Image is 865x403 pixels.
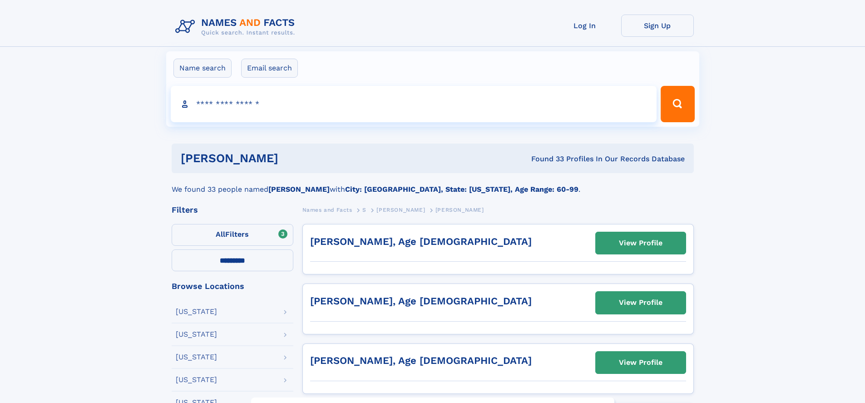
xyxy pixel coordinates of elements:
div: Filters [172,206,293,214]
a: [PERSON_NAME], Age [DEMOGRAPHIC_DATA] [310,295,532,307]
a: [PERSON_NAME], Age [DEMOGRAPHIC_DATA] [310,355,532,366]
a: [PERSON_NAME] [376,204,425,215]
div: We found 33 people named with . [172,173,694,195]
label: Filters [172,224,293,246]
div: [US_STATE] [176,331,217,338]
span: [PERSON_NAME] [435,207,484,213]
span: S [362,207,366,213]
div: View Profile [619,292,662,313]
a: View Profile [596,292,686,313]
span: [PERSON_NAME] [376,207,425,213]
div: Found 33 Profiles In Our Records Database [405,154,685,164]
a: [PERSON_NAME], Age [DEMOGRAPHIC_DATA] [310,236,532,247]
button: Search Button [661,86,694,122]
a: Log In [549,15,621,37]
div: [US_STATE] [176,353,217,361]
div: Browse Locations [172,282,293,290]
input: search input [171,86,657,122]
a: View Profile [596,352,686,373]
a: S [362,204,366,215]
img: Logo Names and Facts [172,15,302,39]
a: View Profile [596,232,686,254]
a: Names and Facts [302,204,352,215]
label: Email search [241,59,298,78]
div: [US_STATE] [176,308,217,315]
div: View Profile [619,352,662,373]
h1: [PERSON_NAME] [181,153,405,164]
div: [US_STATE] [176,376,217,383]
b: City: [GEOGRAPHIC_DATA], State: [US_STATE], Age Range: 60-99 [345,185,578,194]
span: All [216,230,225,239]
label: Name search [173,59,232,78]
a: Sign Up [621,15,694,37]
div: View Profile [619,233,662,254]
b: [PERSON_NAME] [268,185,330,194]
